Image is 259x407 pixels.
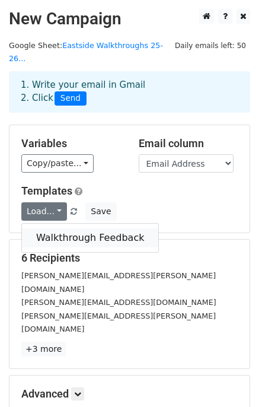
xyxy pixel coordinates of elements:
[21,298,216,307] small: [PERSON_NAME][EMAIL_ADDRESS][DOMAIN_NAME]
[171,39,250,52] span: Daily emails left: 50
[171,41,250,50] a: Daily emails left: 50
[22,228,158,247] a: Walkthrough Feedback
[12,78,247,106] div: 1. Write your email in Gmail 2. Click
[21,271,216,294] small: [PERSON_NAME][EMAIL_ADDRESS][PERSON_NAME][DOMAIN_NAME]
[21,311,216,334] small: [PERSON_NAME][EMAIL_ADDRESS][PERSON_NAME][DOMAIN_NAME]
[21,387,238,400] h5: Advanced
[21,202,67,221] a: Load...
[55,91,87,106] span: Send
[9,41,163,63] small: Google Sheet:
[21,185,72,197] a: Templates
[85,202,116,221] button: Save
[9,9,250,29] h2: New Campaign
[139,137,238,150] h5: Email column
[21,252,238,265] h5: 6 Recipients
[21,154,94,173] a: Copy/paste...
[9,41,163,63] a: Eastside Walkthroughs 25-26...
[21,342,66,357] a: +3 more
[200,350,259,407] iframe: Chat Widget
[21,137,121,150] h5: Variables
